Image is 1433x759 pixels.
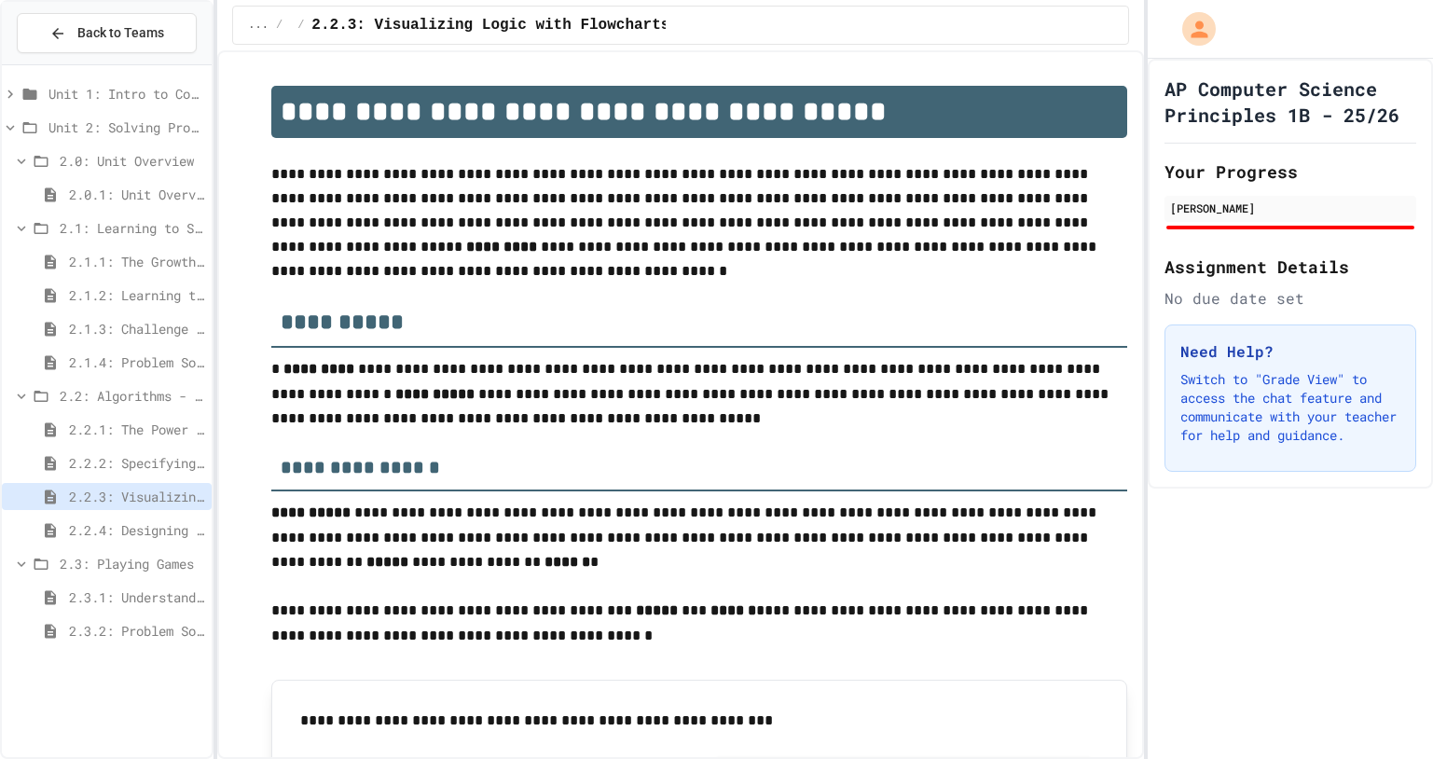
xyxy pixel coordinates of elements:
[69,621,204,641] span: 2.3.2: Problem Solving Reflection
[77,23,164,43] span: Back to Teams
[69,285,204,305] span: 2.1.2: Learning to Solve Hard Problems
[48,117,204,137] span: Unit 2: Solving Problems in Computer Science
[60,554,204,573] span: 2.3: Playing Games
[1164,76,1416,128] h1: AP Computer Science Principles 1B - 25/26
[69,587,204,607] span: 2.3.1: Understanding Games with Flowcharts
[60,151,204,171] span: 2.0: Unit Overview
[1164,254,1416,280] h2: Assignment Details
[1163,7,1220,50] div: My Account
[1170,200,1411,216] div: [PERSON_NAME]
[69,453,204,473] span: 2.2.2: Specifying Ideas with Pseudocode
[69,487,204,506] span: 2.2.3: Visualizing Logic with Flowcharts
[1180,340,1400,363] h3: Need Help?
[248,18,269,33] span: ...
[48,84,204,103] span: Unit 1: Intro to Computer Science
[69,420,204,439] span: 2.2.1: The Power of Algorithms
[69,185,204,204] span: 2.0.1: Unit Overview
[60,218,204,238] span: 2.1: Learning to Solve Hard Problems
[1164,159,1416,185] h2: Your Progress
[1164,287,1416,310] div: No due date set
[69,319,204,338] span: 2.1.3: Challenge Problem - The Bridge
[69,252,204,271] span: 2.1.1: The Growth Mindset
[69,352,204,372] span: 2.1.4: Problem Solving Practice
[17,13,197,53] button: Back to Teams
[297,18,304,33] span: /
[69,520,204,540] span: 2.2.4: Designing Flowcharts
[60,386,204,406] span: 2.2: Algorithms - from Pseudocode to Flowcharts
[276,18,282,33] span: /
[311,14,669,36] span: 2.2.3: Visualizing Logic with Flowcharts
[1180,370,1400,445] p: Switch to "Grade View" to access the chat feature and communicate with your teacher for help and ...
